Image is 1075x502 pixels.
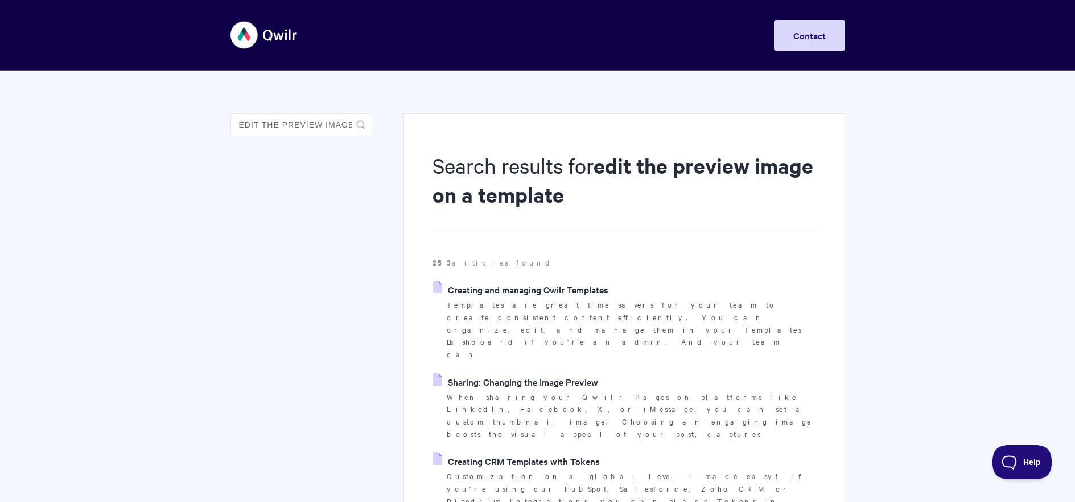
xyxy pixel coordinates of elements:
[433,152,813,209] strong: edit the preview image on a template
[774,20,845,51] a: Contact
[433,257,452,268] strong: 253
[433,256,815,269] p: articles found
[992,445,1052,479] iframe: Toggle Customer Support
[230,113,372,136] input: Search
[230,14,298,56] img: Qwilr Help Center
[447,391,815,440] p: When sharing your Qwilr Pages on platforms like LinkedIn, Facebook, X, or iMessage, you can set a...
[433,452,600,470] a: Creating CRM Templates with Tokens
[433,151,815,230] h1: Search results for
[447,299,815,361] p: Templates are great time savers for your team to create consistent content efficiently. You can o...
[433,281,608,298] a: Creating and managing Qwilr Templates
[433,373,598,390] a: Sharing: Changing the Image Preview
